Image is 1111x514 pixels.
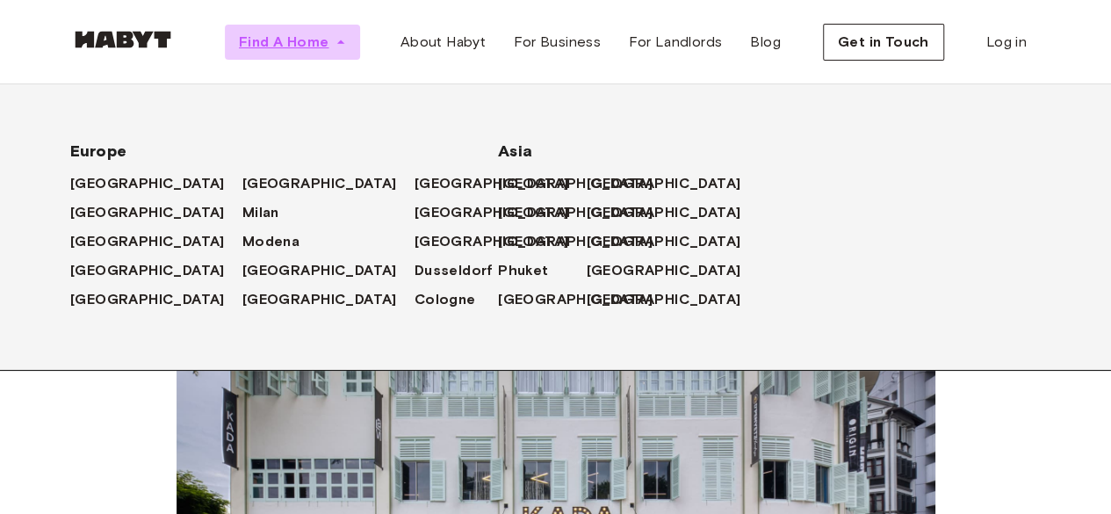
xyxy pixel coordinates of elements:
[586,260,740,281] span: [GEOGRAPHIC_DATA]
[838,32,929,53] span: Get in Touch
[586,173,758,194] a: [GEOGRAPHIC_DATA]
[415,231,569,252] span: [GEOGRAPHIC_DATA]
[70,260,242,281] a: [GEOGRAPHIC_DATA]
[972,25,1041,60] a: Log in
[498,202,653,223] span: [GEOGRAPHIC_DATA]
[629,32,722,53] span: For Landlords
[242,289,397,310] span: [GEOGRAPHIC_DATA]
[415,260,494,281] span: Dusseldorf
[70,202,242,223] a: [GEOGRAPHIC_DATA]
[498,260,548,281] span: Phuket
[70,289,225,310] span: [GEOGRAPHIC_DATA]
[415,202,587,223] a: [GEOGRAPHIC_DATA]
[586,202,758,223] a: [GEOGRAPHIC_DATA]
[615,25,736,60] a: For Landlords
[242,231,299,252] span: Modena
[415,173,587,194] a: [GEOGRAPHIC_DATA]
[750,32,781,53] span: Blog
[242,173,397,194] span: [GEOGRAPHIC_DATA]
[242,202,279,223] span: Milan
[415,289,476,310] span: Cologne
[242,202,297,223] a: Milan
[986,32,1027,53] span: Log in
[70,141,442,162] span: Europe
[70,31,176,48] img: Habyt
[514,32,601,53] span: For Business
[225,25,360,60] button: Find A Home
[242,289,415,310] a: [GEOGRAPHIC_DATA]
[498,202,670,223] a: [GEOGRAPHIC_DATA]
[386,25,500,60] a: About Habyt
[70,231,242,252] a: [GEOGRAPHIC_DATA]
[498,173,653,194] span: [GEOGRAPHIC_DATA]
[415,173,569,194] span: [GEOGRAPHIC_DATA]
[242,173,415,194] a: [GEOGRAPHIC_DATA]
[498,141,613,162] span: Asia
[736,25,795,60] a: Blog
[415,231,587,252] a: [GEOGRAPHIC_DATA]
[586,289,758,310] a: [GEOGRAPHIC_DATA]
[415,260,511,281] a: Dusseldorf
[70,289,242,310] a: [GEOGRAPHIC_DATA]
[70,260,225,281] span: [GEOGRAPHIC_DATA]
[70,202,225,223] span: [GEOGRAPHIC_DATA]
[415,289,494,310] a: Cologne
[498,289,670,310] a: [GEOGRAPHIC_DATA]
[70,231,225,252] span: [GEOGRAPHIC_DATA]
[498,231,653,252] span: [GEOGRAPHIC_DATA]
[242,231,317,252] a: Modena
[242,260,397,281] span: [GEOGRAPHIC_DATA]
[498,231,670,252] a: [GEOGRAPHIC_DATA]
[498,260,566,281] a: Phuket
[400,32,486,53] span: About Habyt
[70,173,225,194] span: [GEOGRAPHIC_DATA]
[70,173,242,194] a: [GEOGRAPHIC_DATA]
[498,173,670,194] a: [GEOGRAPHIC_DATA]
[498,289,653,310] span: [GEOGRAPHIC_DATA]
[239,32,328,53] span: Find A Home
[586,260,758,281] a: [GEOGRAPHIC_DATA]
[823,24,944,61] button: Get in Touch
[500,25,615,60] a: For Business
[586,231,758,252] a: [GEOGRAPHIC_DATA]
[242,260,415,281] a: [GEOGRAPHIC_DATA]
[415,202,569,223] span: [GEOGRAPHIC_DATA]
